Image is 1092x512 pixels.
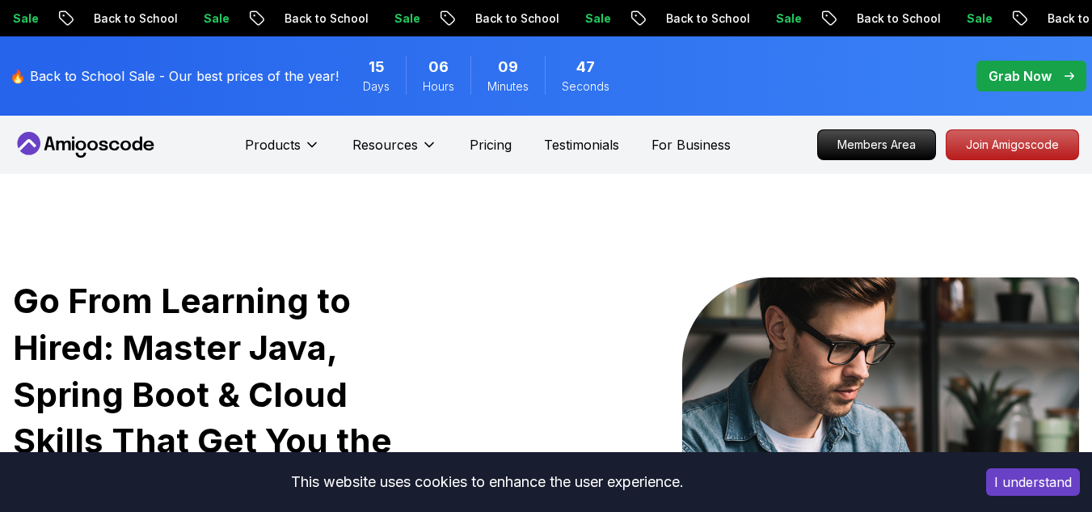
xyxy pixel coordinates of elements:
span: 6 Hours [428,56,449,78]
span: Days [363,78,390,95]
p: Sale [175,11,227,27]
span: Seconds [562,78,609,95]
span: 9 Minutes [498,56,518,78]
p: Sale [748,11,799,27]
p: Back to School [638,11,748,27]
a: Members Area [817,129,936,160]
div: This website uses cookies to enhance the user experience. [12,464,962,500]
span: 15 Days [369,56,385,78]
a: Testimonials [544,135,619,154]
button: Accept cookies [986,468,1080,496]
p: Back to School [256,11,366,27]
p: Members Area [818,130,935,159]
p: Back to School [447,11,557,27]
p: Sale [366,11,418,27]
p: Resources [352,135,418,154]
span: Hours [423,78,454,95]
button: Resources [352,135,437,167]
p: Products [245,135,301,154]
h1: Go From Learning to Hired: Master Java, Spring Boot & Cloud Skills That Get You the [13,277,442,511]
span: Minutes [487,78,529,95]
a: For Business [651,135,731,154]
p: Join Amigoscode [947,130,1078,159]
button: Products [245,135,320,167]
span: 47 Seconds [576,56,595,78]
p: Sale [557,11,609,27]
p: Back to School [65,11,175,27]
a: Join Amigoscode [946,129,1079,160]
a: Pricing [470,135,512,154]
p: Grab Now [989,66,1052,86]
p: Back to School [828,11,938,27]
p: 🔥 Back to School Sale - Our best prices of the year! [10,66,339,86]
p: Sale [938,11,990,27]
